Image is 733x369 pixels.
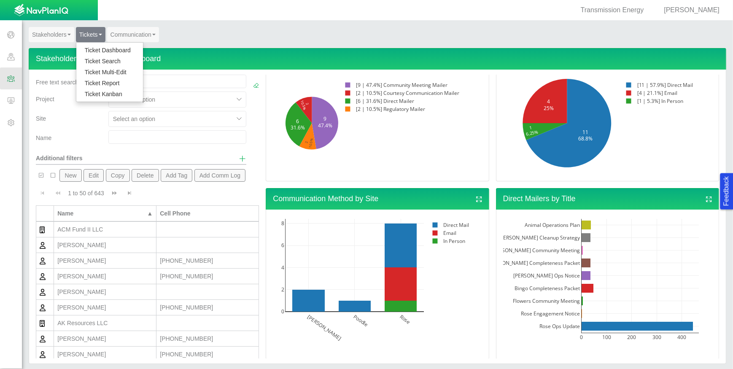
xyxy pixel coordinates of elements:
[36,237,54,253] td: Stakeholder
[705,194,713,205] a: View full screen
[496,188,719,210] h4: Direct Mailers by Title
[76,45,143,56] a: Ticket Dashboard
[194,169,246,182] button: Add Comm Log
[40,258,46,264] img: CRM_Stakeholders$CRM_Images$user_regular.svg
[156,347,259,362] td: 428-358-8549
[40,320,45,327] img: CRM_Stakeholders$CRM_Images$building_regular.svg
[29,27,74,42] a: Stakeholders
[106,169,130,182] button: Copy
[40,304,46,311] img: CRM_Stakeholders$CRM_Images$user_regular.svg
[36,147,102,162] div: Additional filters
[36,185,259,201] div: Pagination
[57,256,153,265] div: [PERSON_NAME]
[40,242,46,249] img: CRM_Stakeholders$CRM_Images$user_regular.svg
[36,222,54,237] td: Organization
[54,269,156,284] td: Adkins, Gina
[57,303,153,312] div: [PERSON_NAME]
[132,169,159,182] button: Delete
[59,169,81,182] button: New
[40,289,46,296] img: CRM_Stakeholders$CRM_Images$user_regular.svg
[156,300,259,315] td: 576-349-5359
[14,4,68,17] img: UrbanGroupSolutionsTheme$USG_Images$logo.png
[36,331,54,347] td: Stakeholder
[54,315,156,331] td: AK Resources LLC
[36,155,82,162] span: Additional filters
[239,154,246,164] a: Show additional filters
[76,67,143,78] a: Ticket Multi-Edit
[57,288,153,296] div: [PERSON_NAME]
[160,272,255,280] div: [PHONE_NUMBER]
[40,336,46,342] img: CRM_Stakeholders$CRM_Images$user_regular.svg
[266,188,489,210] h4: Communication Method by Site
[36,284,54,300] td: Stakeholder
[720,173,733,209] button: Feedback
[36,300,54,315] td: Stakeholder
[54,205,156,222] th: Name
[84,169,104,182] button: Edit
[36,253,54,269] td: Stakeholder
[36,347,54,362] td: Stakeholder
[29,48,726,70] h4: Stakeholder Engagement Dashboard
[475,194,483,205] a: View full screen
[36,115,46,122] span: Site
[160,256,255,265] div: [PHONE_NUMBER]
[57,350,153,358] div: [PERSON_NAME]
[160,350,255,358] div: [PHONE_NUMBER]
[36,269,54,284] td: Stakeholder
[160,303,255,312] div: [PHONE_NUMBER]
[253,81,259,90] a: Clear Filters
[664,6,720,13] span: [PERSON_NAME]
[108,185,121,201] button: Go to next page
[54,222,156,237] td: ACM Fund II LLC
[76,27,105,42] a: Tickets
[160,334,255,343] div: [PHONE_NUMBER]
[581,6,644,13] span: Transmission Energy
[76,78,143,89] a: Ticket Report
[36,315,54,331] td: Organization
[57,241,153,249] div: [PERSON_NAME]
[123,185,136,201] button: Go to last page
[57,272,153,280] div: [PERSON_NAME]
[40,351,46,358] img: CRM_Stakeholders$CRM_Images$user_regular.svg
[57,334,153,343] div: [PERSON_NAME]
[36,96,54,102] span: Project
[156,253,259,269] td: 729-923-4245
[160,209,255,218] div: Cell Phone
[147,210,153,217] span: ▲
[654,5,723,15] div: [PERSON_NAME]
[156,331,259,347] td: 367-732-4295
[156,205,259,222] th: Cell Phone
[40,226,45,233] img: CRM_Stakeholders$CRM_Images$building_regular.svg
[107,27,159,42] a: Communication
[54,300,156,315] td: Aguirre, Sean
[76,89,143,100] a: Ticket Kanban
[54,347,156,362] td: Ali, Brianna
[40,273,46,280] img: CRM_Stakeholders$CRM_Images$user_regular.svg
[76,56,143,67] a: Ticket Search
[54,237,156,253] td: Adams, John
[65,189,108,201] div: 1 to 50 of 643
[36,79,78,86] span: Free text search
[54,253,156,269] td: Adams, Michael
[54,331,156,347] td: Alexander, Allison
[156,269,259,284] td: 512-978-6294
[36,135,51,141] span: Name
[161,169,193,182] button: Add Tag
[57,319,153,327] div: AK Resources LLC
[57,225,153,234] div: ACM Fund II LLC
[54,284,156,300] td: Aenz, Patricia
[57,209,145,218] div: Name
